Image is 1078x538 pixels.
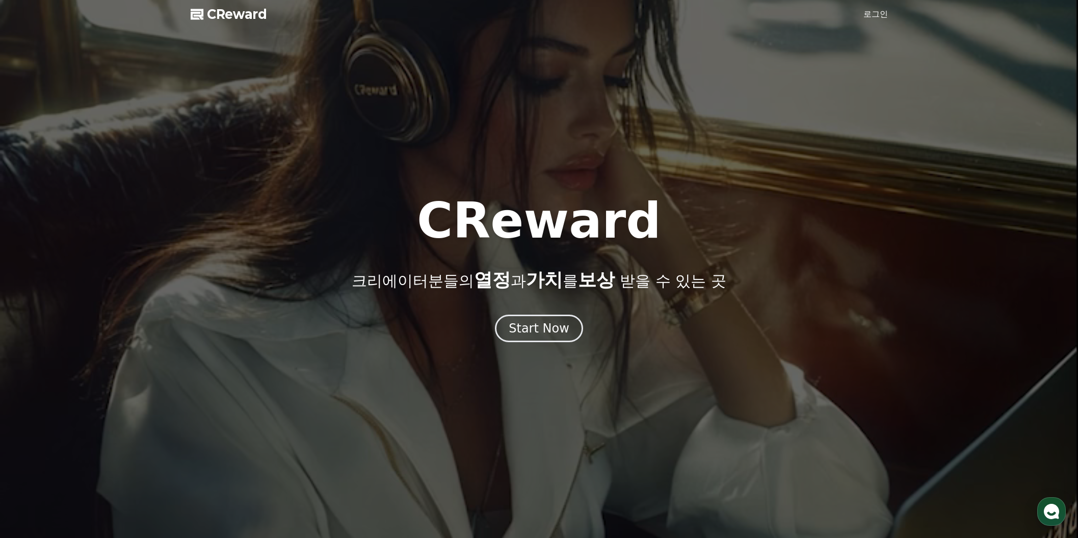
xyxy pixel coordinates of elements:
[352,270,726,290] p: 크리에이터분들의 과 를 받을 수 있는 곳
[474,269,511,290] span: 열정
[191,6,267,22] a: CReward
[495,315,583,342] button: Start Now
[417,196,661,245] h1: CReward
[495,325,583,335] a: Start Now
[207,6,267,22] span: CReward
[509,320,569,337] div: Start Now
[863,8,888,20] a: 로그인
[526,269,563,290] span: 가치
[578,269,615,290] span: 보상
